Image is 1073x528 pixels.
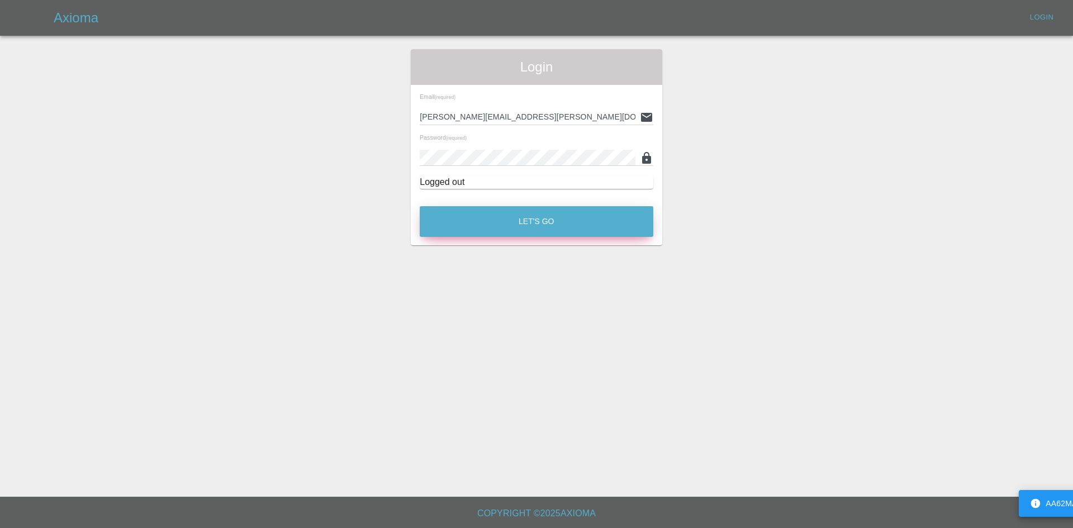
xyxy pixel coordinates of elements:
small: (required) [446,136,467,141]
span: Login [420,58,653,76]
h5: Axioma [54,9,98,27]
div: Logged out [420,175,653,189]
a: Login [1024,9,1060,26]
span: Email [420,93,455,100]
small: (required) [435,95,455,100]
h6: Copyright © 2025 Axioma [9,506,1064,521]
span: Password [420,134,467,141]
button: Let's Go [420,206,653,237]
